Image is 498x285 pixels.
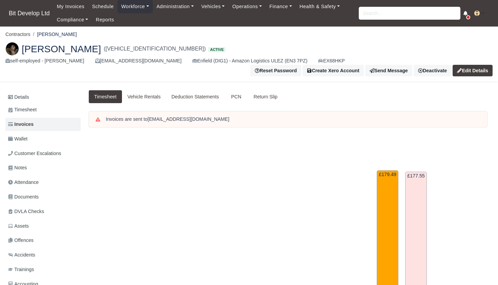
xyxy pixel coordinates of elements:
div: [EMAIL_ADDRESS][DOMAIN_NAME] [95,57,182,65]
a: Invoices [5,118,81,131]
a: Assets [5,220,81,233]
a: Timesheet [5,103,81,116]
a: Vehicle Rentals [122,90,166,103]
a: Attendance [5,176,81,189]
a: Offences [5,234,81,247]
span: Timesheet [8,106,37,114]
a: Bit Develop Ltd [5,7,53,20]
a: Send Message [365,65,412,76]
a: Notes [5,161,81,174]
a: Details [5,91,81,103]
a: Compliance [53,13,92,26]
a: Timesheet [89,90,122,103]
span: Invoices [8,120,34,128]
a: Deactivate [414,65,451,76]
div: self-employed - [PERSON_NAME] [5,57,84,65]
iframe: Chat Widget [464,252,498,285]
span: Assets [8,222,29,230]
a: Deduction Statements [166,90,224,103]
a: PCN [224,90,248,103]
span: Offences [8,236,34,244]
span: Accidents [8,251,35,259]
span: DVLA Checks [8,208,44,215]
span: Notes [8,164,27,172]
a: Reports [92,13,118,26]
span: Bit Develop Ltd [5,6,53,20]
span: Active [208,47,225,52]
span: Customer Escalations [8,150,61,157]
button: Reset Password [250,65,301,76]
strong: [EMAIL_ADDRESS][DOMAIN_NAME] [148,116,229,122]
a: Accidents [5,248,81,262]
a: Wallet [5,132,81,146]
a: EX68HKP [318,57,345,65]
a: Documents [5,190,81,204]
a: DVLA Checks [5,205,81,218]
a: Edit Details [453,65,493,76]
span: [PERSON_NAME] [22,44,101,54]
div: Enfield (DIG1) - Amazon Logistics ULEZ (EN3 7PZ) [192,57,307,65]
li: [PERSON_NAME] [30,31,77,38]
span: Wallet [8,135,27,143]
a: Return Slip [248,90,283,103]
a: Contractors [5,32,30,37]
a: Trainings [5,263,81,276]
div: Nayara Silvestre [0,37,498,82]
button: Create Xero Account [303,65,364,76]
span: Trainings [8,266,34,273]
input: Search... [359,7,460,20]
span: Documents [8,193,39,201]
span: ([VEHICLE_IDENTIFICATION_NUMBER]) [104,45,206,53]
div: Invoices are sent to [106,116,480,123]
span: Attendance [8,178,39,186]
a: Customer Escalations [5,147,81,160]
